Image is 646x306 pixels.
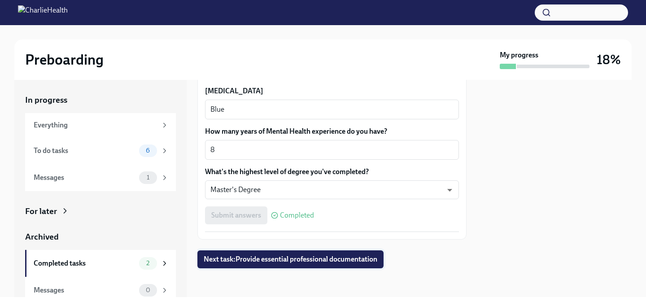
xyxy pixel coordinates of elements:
div: Messages [34,285,135,295]
img: CharlieHealth [18,5,68,20]
label: What's the highest level of degree you've completed? [205,167,459,177]
label: How many years of Mental Health experience do you have? [205,127,459,136]
a: For later [25,205,176,217]
span: 0 [140,287,156,293]
div: To do tasks [34,146,135,156]
a: Messages0 [25,277,176,304]
a: Everything [25,113,176,137]
span: 2 [141,260,155,267]
div: For later [25,205,57,217]
a: To do tasks6 [25,137,176,164]
h2: Preboarding [25,51,104,69]
div: Completed tasks [34,258,135,268]
div: Everything [34,120,157,130]
span: 1 [141,174,155,181]
h3: 18% [597,52,621,68]
div: Master's Degree [205,180,459,199]
a: Completed tasks2 [25,250,176,277]
textarea: Blue [210,104,454,115]
a: In progress [25,94,176,106]
span: 6 [140,147,155,154]
textarea: 8 [210,144,454,155]
span: Next task : Provide essential professional documentation [204,255,377,264]
a: Messages1 [25,164,176,191]
button: Next task:Provide essential professional documentation [197,250,384,268]
div: Messages [34,173,135,183]
strong: My progress [500,50,538,60]
label: [MEDICAL_DATA] [205,86,459,96]
a: Archived [25,231,176,243]
span: Completed [280,212,314,219]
